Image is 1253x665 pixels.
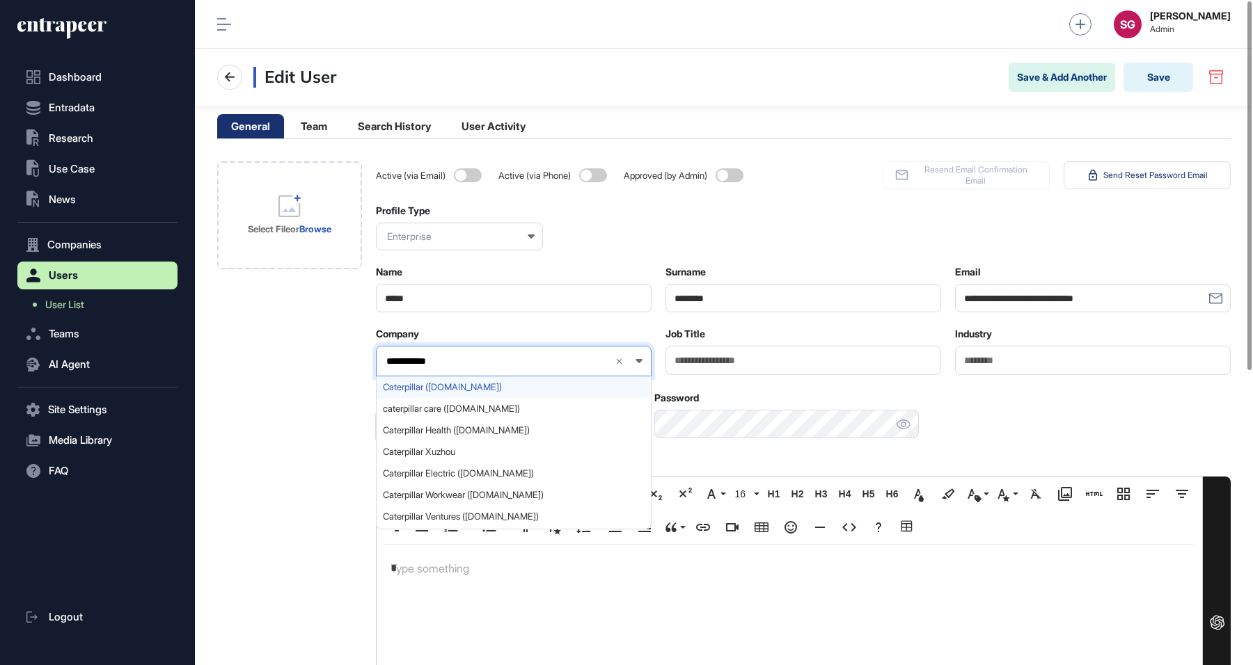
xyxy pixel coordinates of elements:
[448,114,539,138] li: User Activity
[17,351,178,378] button: AI Agent
[1124,63,1193,92] button: Save
[835,488,856,500] span: H4
[764,480,785,508] button: H1
[1103,170,1208,181] span: Send Reset Password Email
[17,155,178,183] button: Use Case
[49,163,95,175] span: Use Case
[49,194,76,205] span: News
[858,480,879,508] button: H5
[906,480,932,508] button: Text Color
[672,480,698,508] button: Superscript
[748,513,775,541] button: Insert Table
[383,403,643,414] span: caterpillar care ([DOMAIN_NAME])
[1023,480,1049,508] button: Clear Formatting
[1110,480,1137,508] button: Responsive Layout
[17,603,178,631] a: Logout
[807,513,833,541] button: Insert Horizontal Line
[49,102,95,113] span: Entradata
[624,170,710,181] span: Approved (by Admin)
[49,359,90,370] span: AI Agent
[836,513,862,541] button: Code View
[376,205,430,216] label: Profile Type
[17,457,178,485] button: FAQ
[964,480,991,508] button: Inline Class
[383,511,643,522] span: Caterpillar Ventures ([DOMAIN_NAME])
[217,161,362,269] div: Profile Image
[17,94,178,122] button: Entradata
[49,465,68,476] span: FAQ
[895,513,921,541] button: Table Builder
[45,299,84,310] span: User List
[858,488,879,500] span: H5
[47,239,102,250] span: Companies
[787,488,808,500] span: H2
[217,161,362,269] div: Select FileorBrowse
[865,513,892,541] button: Help (Ctrl+/)
[787,480,808,508] button: H2
[955,266,981,278] label: Email
[17,396,178,424] button: Site Settings
[811,488,832,500] span: H3
[376,170,448,181] span: Active (via Email)
[383,382,643,392] span: Caterpillar ([DOMAIN_NAME])
[48,404,107,415] span: Site Settings
[383,490,643,500] span: Caterpillar Workwear ([DOMAIN_NAME])
[49,72,102,83] span: Dashboard
[383,425,643,435] span: Caterpillar Health ([DOMAIN_NAME])
[49,270,78,281] span: Users
[17,262,178,289] button: Users
[299,223,331,234] a: Browse
[17,186,178,214] button: News
[248,223,290,234] strong: Select File
[17,320,178,348] button: Teams
[882,480,903,508] button: H6
[49,328,79,339] span: Teams
[993,480,1020,508] button: Inline Style
[661,513,687,541] button: Quote
[17,426,178,454] button: Media Library
[665,266,706,278] label: Surname
[1169,480,1195,508] button: Align Center
[376,266,402,278] label: Name
[835,480,856,508] button: H4
[17,125,178,152] button: Research
[49,133,93,144] span: Research
[882,488,903,500] span: H6
[49,435,112,446] span: Media Library
[1064,161,1231,189] button: Send Reset Password Email
[1140,480,1166,508] button: Align Left
[811,480,832,508] button: H3
[955,328,992,339] label: Industry
[719,513,746,541] button: Insert Video
[376,328,419,339] label: Company
[217,114,284,138] li: General
[287,114,341,138] li: Team
[935,480,961,508] button: Background Color
[643,480,669,508] button: Subscript
[764,488,785,500] span: H1
[701,480,727,508] button: Font Family
[1114,10,1142,38] button: SG
[253,67,336,88] h3: Edit User
[1150,24,1231,34] span: Admin
[24,292,178,317] a: User List
[654,392,699,403] label: Password
[383,447,643,457] span: Caterpillar Xuzhou
[690,513,716,541] button: Insert Link (Ctrl+K)
[49,611,83,623] span: Logout
[1052,480,1078,508] button: Media Library
[248,223,331,235] div: or
[383,468,643,479] span: Caterpillar Electric ([DOMAIN_NAME])
[1150,10,1231,22] strong: [PERSON_NAME]
[730,480,761,508] button: 16
[498,170,574,181] span: Active (via Phone)
[732,488,753,500] span: 16
[17,231,178,259] button: Companies
[665,328,705,339] label: Job Title
[1009,63,1115,92] button: Save & Add Another
[344,114,445,138] li: Search History
[1081,480,1108,508] button: Add HTML
[778,513,804,541] button: Emoticons
[17,63,178,91] a: Dashboard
